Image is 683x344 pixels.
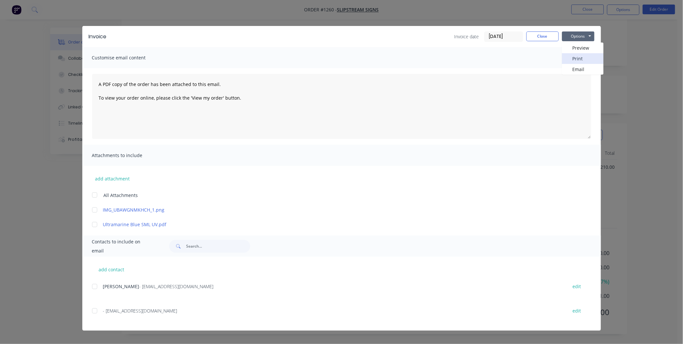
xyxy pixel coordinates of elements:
a: Ultramarine Blue SML UV.pdf [103,221,561,228]
button: Print [562,53,604,64]
span: - [EMAIL_ADDRESS][DOMAIN_NAME] [103,308,177,314]
button: Preview [562,43,604,53]
button: Close [526,31,559,41]
a: IMG_UBAWGNMKHCH_1.png [103,206,561,213]
button: Email [562,64,604,75]
input: Search... [186,240,250,253]
span: Customise email content [92,53,163,62]
span: - [EMAIL_ADDRESS][DOMAIN_NAME] [139,283,214,289]
button: Options [562,31,595,41]
button: edit [569,282,585,291]
button: add contact [92,264,131,274]
button: add attachment [92,174,133,183]
span: [PERSON_NAME] [103,283,139,289]
button: edit [569,306,585,315]
span: Invoice date [454,33,479,40]
textarea: A PDF copy of the order has been attached to this email. To view your order online, please click ... [92,74,591,139]
div: Invoice [89,33,107,41]
span: All Attachments [104,192,138,199]
span: Attachments to include [92,151,163,160]
span: Contacts to include on email [92,237,153,255]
